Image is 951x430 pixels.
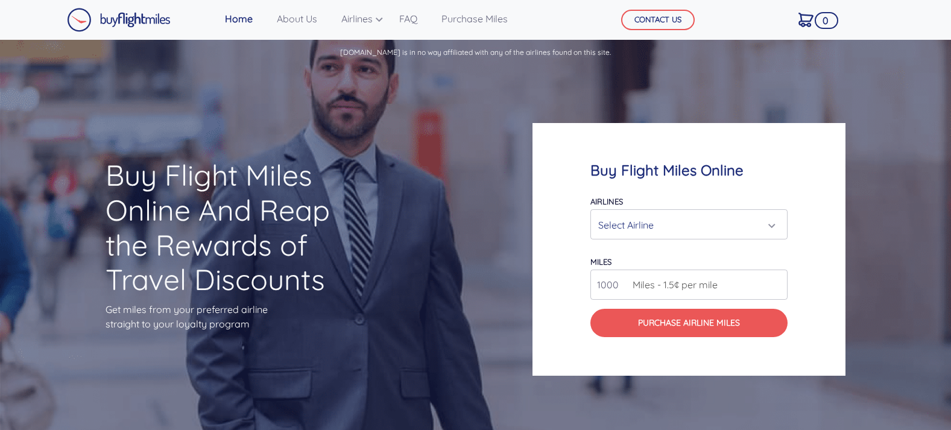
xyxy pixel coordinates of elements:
[336,7,380,31] a: Airlines
[67,8,171,32] img: Buy Flight Miles Logo
[220,7,257,31] a: Home
[106,302,370,331] p: Get miles from your preferred airline straight to your loyalty program
[272,7,322,31] a: About Us
[590,309,788,337] button: Purchase Airline Miles
[598,213,772,236] div: Select Airline
[794,7,818,32] a: 0
[798,13,814,27] img: Cart
[590,257,611,267] label: miles
[437,7,513,31] a: Purchase Miles
[394,7,422,31] a: FAQ
[815,12,838,29] span: 0
[621,10,695,30] button: CONTACT US
[627,277,718,292] span: Miles - 1.5¢ per mile
[590,162,788,179] h4: Buy Flight Miles Online
[67,5,171,35] a: Buy Flight Miles Logo
[106,158,370,297] h1: Buy Flight Miles Online And Reap the Rewards of Travel Discounts
[590,209,788,239] button: Select Airline
[590,197,623,206] label: Airlines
